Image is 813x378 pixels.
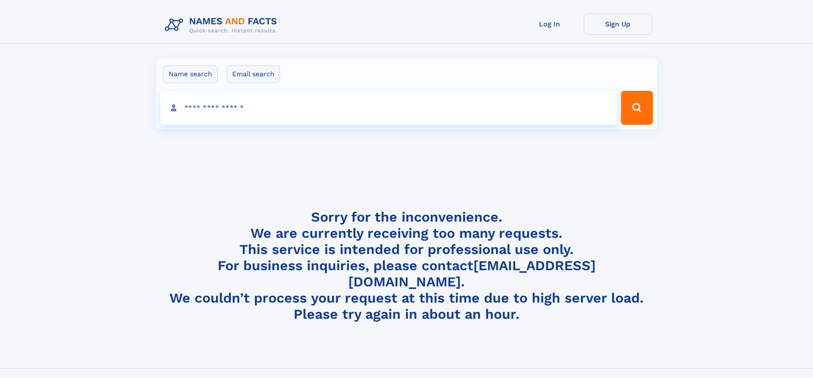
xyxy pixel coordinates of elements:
[161,209,652,323] h4: Sorry for the inconvenience. We are currently receiving too many requests. This service is intend...
[161,14,284,37] img: Logo Names and Facts
[227,65,280,83] label: Email search
[163,65,218,83] label: Name search
[160,91,618,125] input: search input
[621,91,653,125] button: Search Button
[348,257,596,290] a: [EMAIL_ADDRESS][DOMAIN_NAME]
[584,14,652,35] a: Sign Up
[516,14,584,35] a: Log In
